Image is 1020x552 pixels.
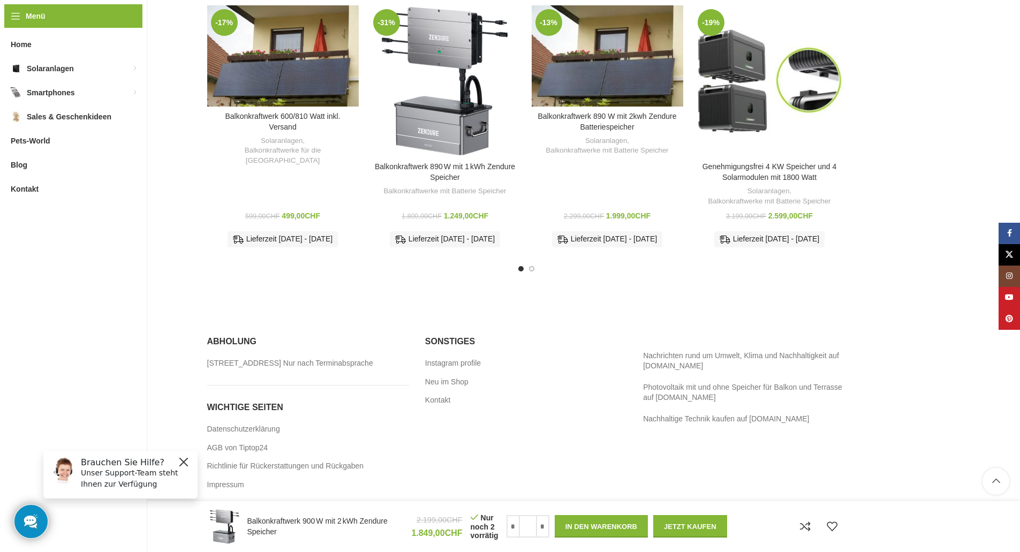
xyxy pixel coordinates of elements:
bdi: 3.199,00 [726,213,766,220]
a: Balkonkraftwerke mit Batterie Speicher [546,146,668,156]
a: Pinterest Social Link [999,308,1020,330]
a: Balkonkraftwerk 890 W mit 1 kWh Zendure Speicher [369,5,521,157]
div: Lieferzeit [DATE] - [DATE] [714,231,825,247]
div: Lieferzeit [DATE] - [DATE] [228,231,338,247]
bdi: 2.199,00 [417,516,463,524]
a: YouTube Social Link [999,287,1020,308]
div: 4 / 5 [689,5,851,255]
input: Produktmenge [520,515,536,538]
span: Solaranlagen [27,59,74,78]
span: CHF [590,213,604,220]
a: Scroll to top button [983,468,1009,495]
span: Sales & Geschenkideen [27,107,111,126]
div: 3 / 5 [526,5,689,255]
a: Balkonkraftwerk 600/810 Watt inkl. Versand [207,5,359,107]
h6: Brauchen Sie Hilfe? [46,15,156,25]
span: CHF [266,213,280,220]
span: CHF [428,213,442,220]
a: Datenschutzerklärung [207,424,281,435]
a: Neu im Shop [425,377,470,388]
div: Lieferzeit [DATE] - [DATE] [390,231,500,247]
span: Home [11,35,32,54]
a: Impressum [207,480,245,490]
a: Facebook Social Link [999,223,1020,244]
a: Nachhaltige Technik kaufen auf [DOMAIN_NAME] [643,414,809,423]
span: Smartphones [27,83,74,102]
bdi: 499,00 [282,211,320,220]
a: Balkonkraftwerke mit Batterie Speicher [383,186,506,196]
p: Unser Support-Team steht Ihnen zur Verfügung [46,25,156,48]
span: Kontakt [11,179,39,199]
span: Blog [11,155,27,175]
button: In den Warenkorb [555,515,648,538]
img: Smartphones [11,87,21,98]
bdi: 599,00 [245,213,279,220]
span: CHF [797,211,813,220]
bdi: 1.249,00 [444,211,488,220]
button: Jetzt kaufen [653,515,727,538]
span: -19% [698,9,724,36]
a: Solaranlagen [261,136,303,146]
span: CHF [447,516,463,524]
div: 2 / 5 [364,5,526,255]
span: -13% [535,9,562,36]
a: X Social Link [999,244,1020,266]
a: Instagram profile [425,358,482,369]
span: CHF [305,211,320,220]
img: Solaranlagen [11,63,21,74]
a: Balkonkraftwerk 890 W mit 1 kWh Zendure Speicher [375,162,515,182]
h5: Sonstiges [425,336,627,347]
bdi: 1.849,00 [411,528,462,538]
a: Balkonkraftwerk 600/810 Watt inkl. Versand [225,112,340,131]
a: Balkonkraftwerk 890 W mit 2kwh Zendure Batteriespeicher [532,5,683,107]
span: -31% [373,9,400,36]
a: Genehmigungsfrei 4 KW Speicher und 4 Solarmodulen mit 1800 Watt [702,162,837,182]
a: Genehmigungsfrei 4 KW Speicher und 4 Solarmodulen mit 1800 Watt [694,5,845,157]
span: CHF [635,211,651,220]
a: Balkonkraftwerke mit Batterie Speicher [708,196,830,207]
span: -17% [211,9,238,36]
a: AGB von Tiptop24 [207,443,269,453]
span: CHF [752,213,766,220]
a: Balkonkraftwerke für die [GEOGRAPHIC_DATA] [213,146,353,165]
a: Instagram Social Link [999,266,1020,287]
a: Balkonkraftwerk 890 W mit 2kwh Zendure Batteriespeicher [538,112,676,131]
a: Nachrichten rund um Umwelt, Klima und Nachhaltigkeit auf [DOMAIN_NAME] [643,351,839,370]
div: , [213,136,353,166]
bdi: 2.299,00 [564,213,604,220]
a: Solaranlagen [585,136,627,146]
a: Solaranlagen [747,186,789,196]
a: Kontakt [425,395,451,406]
span: CHF [445,528,463,538]
a: [STREET_ADDRESS] Nur nach Terminabsprache [207,358,374,369]
h5: Abholung [207,336,409,347]
p: Nur noch 2 vorrätig [471,513,498,540]
a: Richtlinie für Rückerstattungen und Rückgaben [207,461,365,472]
span: Pets-World [11,131,50,150]
a: Photovoltaik mit und ohne Speicher für Balkon und Terrasse auf [DOMAIN_NAME] [643,383,842,402]
span: Menü [26,10,46,22]
span: CHF [473,211,488,220]
li: Go to slide 2 [529,266,534,271]
bdi: 1.800,00 [402,213,442,220]
div: , [699,186,840,206]
bdi: 1.999,00 [606,211,651,220]
h4: Balkonkraftwerk 900 W mit 2 kWh Zendure Speicher [247,516,404,537]
div: , [537,136,678,156]
img: Customer service [15,15,42,42]
h5: Wichtige seiten [207,402,409,413]
div: Lieferzeit [DATE] - [DATE] [552,231,662,247]
li: Go to slide 1 [518,266,524,271]
button: Close [142,13,155,26]
bdi: 2.599,00 [768,211,813,220]
div: 1 / 5 [202,5,364,255]
img: Balkonkraftwerk 900 W mit 2 kWh Zendure Speicher [207,509,242,544]
img: Sales & Geschenkideen [11,111,21,122]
